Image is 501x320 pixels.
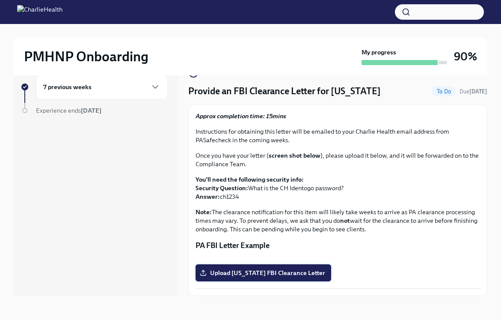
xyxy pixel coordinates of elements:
[459,88,487,95] span: Due
[24,48,148,65] h2: PMHNP Onboarding
[196,193,220,200] strong: Answer:
[454,49,477,64] h3: 90%
[196,208,212,216] strong: Note:
[196,184,248,192] strong: Security Question:
[196,127,480,144] p: Instructions for obtaining this letter will be emailed to your Charlie Health email address from ...
[196,264,331,281] label: Upload [US_STATE] FBI Clearance Letter
[362,48,396,57] strong: My progress
[81,107,101,114] strong: [DATE]
[202,269,325,277] span: Upload [US_STATE] FBI Clearance Letter
[36,107,101,114] span: Experience ends
[17,5,62,19] img: CharlieHealth
[340,217,350,224] strong: not
[469,88,487,95] strong: [DATE]
[269,152,320,159] strong: screen shot below
[196,112,286,120] strong: Approx completion time: 15mins
[188,85,381,98] h4: Provide an FBI Clearance Letter for [US_STATE]
[196,175,480,201] p: What is the CH Identogo password? ch1234
[196,151,480,168] p: Once you have your letter ( ), please upload it below, and it will be forwarded on to the Complia...
[459,87,487,96] span: September 25th, 2025 10:00
[43,82,92,92] h6: 7 previous weeks
[36,75,168,99] div: 7 previous weeks
[432,88,456,95] span: To Do
[196,240,480,251] p: PA FBI Letter Example
[196,208,480,233] p: The clearance notification for this item will likely take weeks to arrive as PA clearance process...
[196,176,304,183] strong: You'll need the following security info:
